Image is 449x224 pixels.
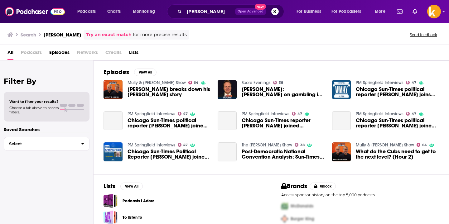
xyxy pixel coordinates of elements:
[422,144,427,146] span: 64
[255,4,266,10] span: New
[332,80,351,99] img: Chicago Sun-Times political reporter Mitchell Armentrout joins Springfield's Morning News to reca...
[331,7,361,16] span: For Podcasters
[410,6,420,17] a: Show notifications dropdown
[86,31,132,38] a: Try an exact match
[77,47,98,60] span: Networks
[104,68,129,76] h2: Episodes
[183,144,188,146] span: 47
[77,7,96,16] span: Podcasts
[394,6,405,17] a: Show notifications dropdown
[128,111,175,117] a: PM Springfield Interviews
[104,68,157,76] a: EpisodesView All
[218,111,237,130] a: Chicago Sun-Times reporter Mitchell Armentrout joined Springfield's Morning News to talk about th...
[235,8,266,15] button: Open AdvancedNew
[356,142,414,148] a: Mully & Haugh Show
[123,214,142,221] a: To listen to
[128,87,210,97] span: [PERSON_NAME] breaks down his [PERSON_NAME] story
[406,81,416,84] a: 47
[7,47,13,60] a: All
[120,183,143,190] button: View All
[73,7,104,17] button: open menu
[128,118,210,128] span: Chicago Sun-Times political reporter [PERSON_NAME] joined Springfield's Morning News to discuss m...
[297,112,302,115] span: 47
[21,32,36,38] h3: Search
[104,142,123,161] img: Chicago Sun-Times Political Reporter Mitchell Armentrout joined Springfield's Morning News to tal...
[49,47,70,60] a: Episodes
[242,149,325,160] span: Post-Democratic National Convention Analysis: Sun-Times reporters [PERSON_NAME] & [PERSON_NAME]
[427,5,441,18] button: Show profile menu
[21,47,42,60] span: Podcasts
[297,7,321,16] span: For Business
[417,143,427,147] a: 64
[242,149,325,160] a: Post-Democratic National Convention Analysis: Sun-Times reporters Tina Sfondeles & Mitchell Armen...
[356,87,439,97] a: Chicago Sun-Times political reporter Mitchell Armentrout joins Springfield's Morning News to reca...
[242,118,325,128] a: Chicago Sun-Times reporter Mitchell Armentrout joined Springfield's Morning News to talk about th...
[273,81,283,84] a: 38
[218,80,237,99] img: Ostrowski: Mitchell Armentrout on gambling in Illinois (Hour 3)
[242,87,325,97] span: [PERSON_NAME]: [PERSON_NAME] on gambling in [US_STATE] (Hour 3)
[310,183,336,190] button: Unlock
[370,7,393,17] button: open menu
[242,80,271,85] a: Score Evenings
[218,142,237,161] a: Post-Democratic National Convention Analysis: Sun-Times reporters Tina Sfondeles & Mitchell Armen...
[356,149,439,160] a: What do the Cubs need to get to the next level? (Hour 2)
[4,142,76,146] span: Select
[188,81,199,84] a: 64
[292,7,329,17] button: open menu
[4,126,89,132] p: Saved Searches
[292,112,302,116] a: 47
[133,31,187,38] span: for more precise results
[427,5,441,18] span: Logged in as sshawan
[129,47,138,60] a: Lists
[128,80,186,85] a: Mully & Haugh Show
[332,111,351,130] a: Chicago Sun-Times political reporter Mitchell Armentrout joined Patrick to discuss energy prices ...
[242,142,292,148] a: The Fran Spielman Show
[128,149,210,160] span: Chicago Sun-Times Political Reporter [PERSON_NAME] joined Springfield's Morning News to talk abou...
[412,112,416,115] span: 47
[5,6,65,17] img: Podchaser - Follow, Share and Rate Podcasts
[427,5,441,18] img: User Profile
[356,80,403,85] a: PM Springfield Interviews
[327,7,370,17] button: open menu
[332,142,351,161] img: What do the Cubs need to get to the next level? (Hour 2)
[9,99,59,104] span: Want to filter your results?
[279,200,291,212] img: First Pro Logo
[104,182,115,190] h2: Lists
[44,32,81,38] h3: [PERSON_NAME]
[134,69,157,76] button: View All
[107,7,121,16] span: Charts
[104,111,123,130] a: Chicago Sun-Times political reporter Mitchell Armentrout joined Springfield's Morning News to dis...
[242,111,289,117] a: PM Springfield Interviews
[242,118,325,128] span: Chicago Sun-Times reporter [PERSON_NAME] joined Springfield's Morning News to talk about the chao...
[105,47,122,60] span: Credits
[128,118,210,128] a: Chicago Sun-Times political reporter Mitchell Armentrout joined Springfield's Morning News to dis...
[103,7,124,17] a: Charts
[356,87,439,97] span: Chicago Sun-Times political reporter [PERSON_NAME] joins Springfield's Morning News to recap Stat...
[133,7,155,16] span: Monitoring
[279,81,283,84] span: 38
[291,216,314,222] span: Burger King
[128,142,175,148] a: PM Springfield Interviews
[406,112,416,116] a: 47
[104,80,123,99] img: Mitchell Armentrout breaks down his Justin Ishbia story
[4,137,89,151] button: Select
[104,194,118,208] a: Podcasts I Adore
[281,193,439,197] p: Access sponsor history on the top 5,000 podcasts.
[375,7,385,16] span: More
[128,87,210,97] a: Mitchell Armentrout breaks down his Justin Ishbia story
[194,81,198,84] span: 64
[295,143,305,147] a: 38
[4,77,89,86] h2: Filter By
[356,118,439,128] a: Chicago Sun-Times political reporter Mitchell Armentrout joined Patrick to discuss energy prices ...
[104,182,143,190] a: ListsView All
